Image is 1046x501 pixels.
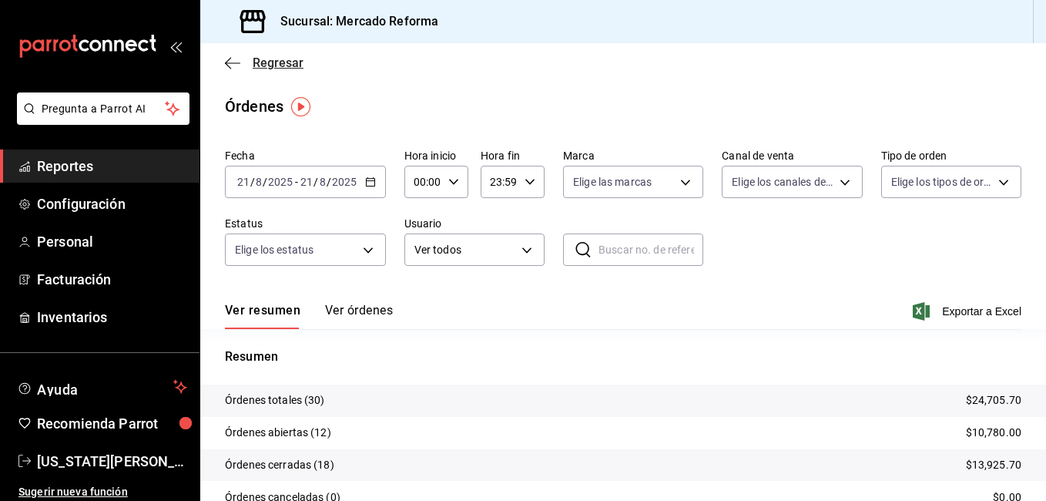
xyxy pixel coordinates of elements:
[916,302,1021,321] button: Exportar a Excel
[325,303,393,329] button: Ver órdenes
[268,12,438,31] h3: Sucursal: Mercado Reforma
[169,40,182,52] button: open_drawer_menu
[573,174,652,190] span: Elige las marcas
[225,425,331,441] p: Órdenes abiertas (12)
[37,231,187,252] span: Personal
[250,176,255,188] span: /
[225,150,386,161] label: Fecha
[236,176,250,188] input: --
[255,176,263,188] input: --
[404,150,468,161] label: Hora inicio
[263,176,267,188] span: /
[37,451,187,472] span: [US_STATE][PERSON_NAME]
[37,269,187,290] span: Facturación
[17,92,189,125] button: Pregunta a Parrot AI
[481,150,545,161] label: Hora fin
[225,218,386,229] label: Estatus
[313,176,318,188] span: /
[225,457,334,473] p: Órdenes cerradas (18)
[267,176,293,188] input: ----
[37,413,187,434] span: Recomienda Parrot
[37,156,187,177] span: Reportes
[722,150,862,161] label: Canal de venta
[891,174,993,190] span: Elige los tipos de orden
[319,176,327,188] input: --
[966,392,1021,409] p: $24,705.70
[598,234,703,265] input: Buscar no. de referencia
[225,303,300,329] button: Ver resumen
[225,392,325,409] p: Órdenes totales (30)
[291,97,310,116] img: Tooltip marker
[225,348,1021,366] p: Resumen
[37,193,187,214] span: Configuración
[42,101,166,117] span: Pregunta a Parrot AI
[37,378,167,396] span: Ayuda
[881,150,1021,161] label: Tipo de orden
[300,176,313,188] input: --
[563,150,703,161] label: Marca
[331,176,357,188] input: ----
[225,303,393,329] div: navigation tabs
[966,425,1021,441] p: $10,780.00
[327,176,331,188] span: /
[18,484,187,500] span: Sugerir nueva función
[404,218,545,229] label: Usuario
[732,174,833,190] span: Elige los canales de venta
[11,112,189,128] a: Pregunta a Parrot AI
[225,95,283,118] div: Órdenes
[225,55,303,70] button: Regresar
[37,307,187,328] span: Inventarios
[295,176,298,188] span: -
[966,457,1021,473] p: $13,925.70
[235,242,313,257] span: Elige los estatus
[414,242,516,258] span: Ver todos
[253,55,303,70] span: Regresar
